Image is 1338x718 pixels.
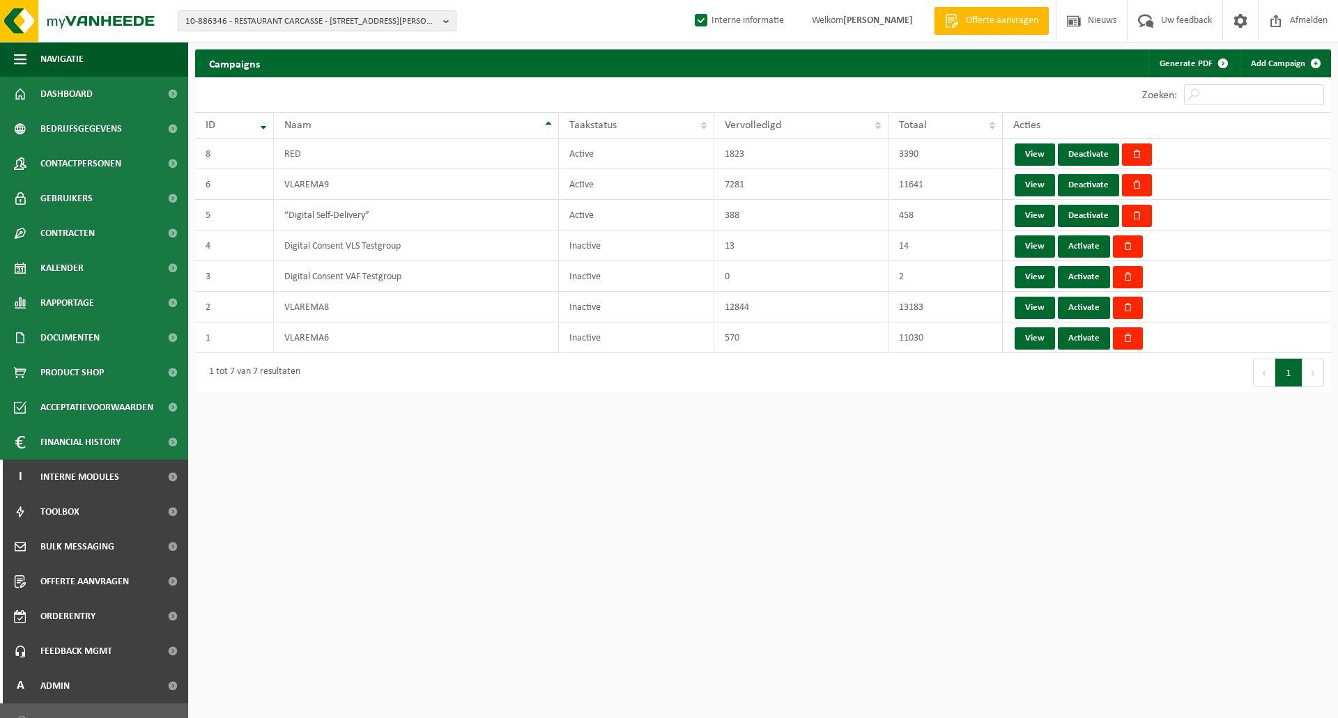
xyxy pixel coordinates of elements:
[40,77,93,111] span: Dashboard
[889,200,1003,231] td: 458
[40,529,114,564] span: Bulk Messaging
[40,111,122,146] span: Bedrijfsgegevens
[1015,327,1055,350] a: View
[559,292,714,322] td: Inactive
[1240,49,1330,77] a: Add Campaign
[40,669,70,703] span: Admin
[274,261,559,292] td: Digital Consent VAF Testgroup
[195,322,274,353] td: 1
[1058,266,1110,288] a: Activate
[185,11,438,32] span: 10-886346 - RESTAURANT CARCASSE - [STREET_ADDRESS][PERSON_NAME]
[962,14,1042,28] span: Offerte aanvragen
[889,261,1003,292] td: 2
[1302,359,1324,387] button: Next
[1253,359,1275,387] button: Previous
[934,7,1049,35] a: Offerte aanvragen
[40,181,93,216] span: Gebruikers
[1058,174,1119,196] a: Deactivate
[1058,143,1119,166] a: Deactivate
[195,200,274,231] td: 5
[195,139,274,169] td: 8
[559,139,714,169] td: Active
[559,200,714,231] td: Active
[40,599,157,634] span: Orderentry Goedkeuring
[889,169,1003,200] td: 11641
[559,231,714,261] td: Inactive
[274,139,559,169] td: RED
[1058,205,1119,227] a: Deactivate
[14,669,26,703] span: A
[1015,174,1055,196] a: View
[274,169,559,200] td: VLAREMA9
[40,286,94,320] span: Rapportage
[1058,327,1110,350] a: Activate
[195,231,274,261] td: 4
[889,322,1003,353] td: 11030
[40,390,153,425] span: Acceptatievoorwaarden
[1015,143,1055,166] a: View
[692,10,784,31] label: Interne informatie
[1058,235,1110,258] a: Activate
[206,120,215,131] span: ID
[889,139,1003,169] td: 3390
[202,360,300,385] div: 1 tot 7 van 7 resultaten
[14,460,26,494] span: I
[1142,90,1177,101] label: Zoeken:
[40,355,104,390] span: Product Shop
[714,231,889,261] td: 13
[843,15,913,26] strong: [PERSON_NAME]
[725,120,781,131] span: Vervolledigd
[569,120,617,131] span: Taakstatus
[274,231,559,261] td: Digital Consent VLS Testgroup
[889,231,1003,261] td: 14
[559,169,714,200] td: Active
[40,320,100,355] span: Documenten
[195,261,274,292] td: 3
[195,49,274,77] h2: Campaigns
[274,292,559,322] td: VLAREMA8
[40,425,121,460] span: Financial History
[714,322,889,353] td: 570
[40,251,84,286] span: Kalender
[714,292,889,322] td: 12844
[1015,205,1055,227] a: View
[714,169,889,200] td: 7281
[889,292,1003,322] td: 13183
[559,322,714,353] td: Inactive
[40,42,84,77] span: Navigatie
[274,200,559,231] td: “Digital Self-Delivery”
[178,10,456,31] button: 10-886346 - RESTAURANT CARCASSE - [STREET_ADDRESS][PERSON_NAME]
[40,216,95,251] span: Contracten
[40,146,121,181] span: Contactpersonen
[714,139,889,169] td: 1823
[195,292,274,322] td: 2
[1015,297,1055,319] a: View
[284,120,312,131] span: Naam
[40,460,119,494] span: Interne modules
[40,564,129,599] span: Offerte aanvragen
[714,261,889,292] td: 0
[559,261,714,292] td: Inactive
[1015,235,1055,258] a: View
[1058,297,1110,319] a: Activate
[1013,120,1040,131] span: Acties
[195,169,274,200] td: 6
[714,200,889,231] td: 388
[899,120,927,131] span: Totaal
[1275,359,1302,387] button: 1
[40,634,112,669] span: Feedback MGMT
[1015,266,1055,288] a: View
[40,494,79,529] span: Toolbox
[274,322,559,353] td: VLAREMA6
[1148,49,1237,77] a: Generate PDF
